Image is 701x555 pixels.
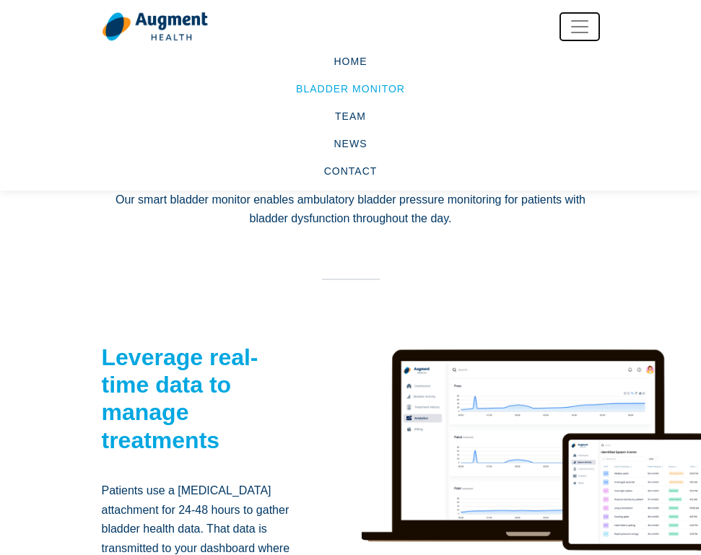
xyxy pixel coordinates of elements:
a: Home [102,48,600,75]
img: logo [102,12,208,42]
a: News [102,130,600,157]
a: Bladder Monitor [102,75,600,102]
h2: Leverage real-time data to manage treatments [102,344,297,455]
a: Team [102,102,600,130]
p: Our smart bladder monitor enables ambulatory bladder pressure monitoring for patients with bladde... [102,191,600,229]
button: Toggle navigation [560,12,600,41]
a: Contact [102,157,600,185]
